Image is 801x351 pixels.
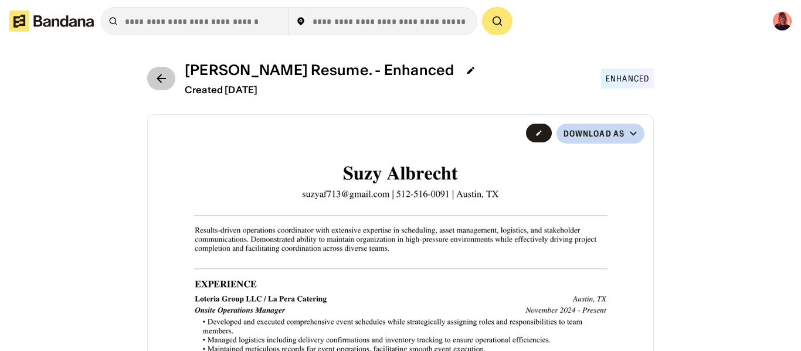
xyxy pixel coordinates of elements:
[185,84,483,96] div: Created [DATE]
[185,62,454,79] div: [PERSON_NAME] Resume. - Enhanced
[601,69,654,88] div: Enhanced
[9,11,94,32] img: Bandana logotype
[564,128,624,139] div: Download as
[773,12,792,30] img: Profile photo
